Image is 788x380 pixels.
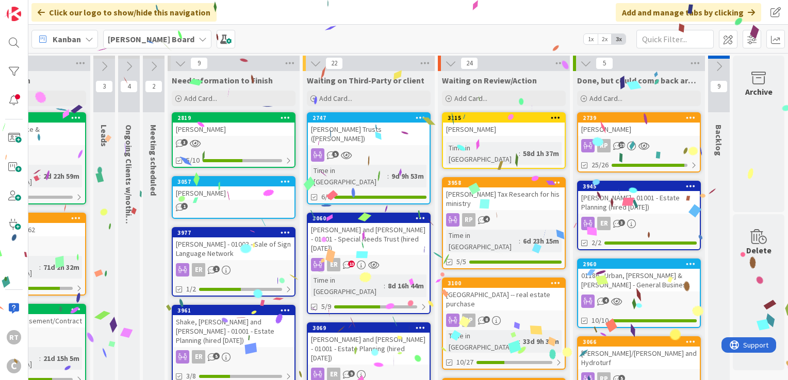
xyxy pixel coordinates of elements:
[483,316,490,323] span: 8
[173,113,294,136] div: 2819[PERSON_NAME]
[99,125,109,147] span: Leads
[149,125,159,196] span: Meeting scheduled
[618,219,625,226] span: 3
[192,263,205,277] div: ER
[173,177,294,200] div: 3057[PERSON_NAME]
[177,307,294,314] div: 3961
[520,235,562,247] div: 6d 23h 15m
[443,187,565,210] div: [PERSON_NAME] Tax Research for his ministry
[443,113,565,123] div: 3115
[446,230,519,252] div: Time in [GEOGRAPHIC_DATA]
[192,350,205,364] div: ER
[598,34,612,44] span: 2x
[710,80,728,93] span: 9
[308,258,430,271] div: ER
[443,314,565,327] div: RP
[95,80,113,93] span: 3
[172,112,295,168] a: 2819[PERSON_NAME]5/10
[308,113,430,145] div: 2747[PERSON_NAME] Trusts ([PERSON_NAME])
[308,323,430,365] div: 3069[PERSON_NAME] and [PERSON_NAME] - 01001 - Estate Planning (hired [DATE])
[443,113,565,136] div: 3115[PERSON_NAME]
[348,370,355,377] span: 9
[173,263,294,277] div: ER
[616,3,761,22] div: Add and manage tabs by clicking
[213,266,220,272] span: 1
[177,178,294,185] div: 3057
[443,178,565,187] div: 3958
[41,353,82,364] div: 21d 15h 5m
[577,258,701,328] a: 296001186 - Urban, [PERSON_NAME] & [PERSON_NAME] - General Business10/10
[348,261,355,267] span: 13
[307,112,431,204] a: 2747[PERSON_NAME] Trusts ([PERSON_NAME])Time in [GEOGRAPHIC_DATA]:9d 9h 53m6/6
[186,284,196,295] span: 1/2
[387,170,389,182] span: :
[53,33,81,45] span: Kanban
[172,227,295,297] a: 3977[PERSON_NAME] - 01003 - Sale of Sign Language NetworkER1/2
[597,139,611,152] div: RP
[39,170,41,182] span: :
[41,262,82,273] div: 71d 2h 32m
[308,214,430,223] div: 3060
[578,139,700,152] div: RP
[442,177,566,269] a: 3958[PERSON_NAME] Tax Research for his ministryRPTime in [GEOGRAPHIC_DATA]:6d 23h 15m5/5
[443,213,565,227] div: RP
[577,181,701,250] a: 3945[PERSON_NAME] - 01001 - Estate Planning (hired [DATE])ER2/2
[120,80,138,93] span: 4
[592,315,609,326] span: 10/10
[181,203,188,210] span: 1
[177,114,294,122] div: 2819
[145,80,162,93] span: 2
[578,337,700,347] div: 3066
[578,113,700,123] div: 2739
[443,123,565,136] div: [PERSON_NAME]
[454,94,487,103] span: Add Card...
[448,179,565,186] div: 3958
[173,306,294,347] div: 3961Shake, [PERSON_NAME] and [PERSON_NAME] - 01001 - Estate Planning (hired [DATE])
[448,280,565,287] div: 3100
[313,114,430,122] div: 2747
[308,323,430,333] div: 3069
[612,34,626,44] span: 3x
[448,114,565,122] div: 3115
[583,114,700,122] div: 2739
[308,123,430,145] div: [PERSON_NAME] Trusts ([PERSON_NAME])
[173,123,294,136] div: [PERSON_NAME]
[584,34,598,44] span: 1x
[592,160,609,170] span: 25/26
[327,258,340,271] div: ER
[592,237,601,248] span: 2/2
[307,75,424,85] span: Waiting on Third-Party or client
[308,214,430,255] div: 3060[PERSON_NAME] and [PERSON_NAME] - 01001 - Special Needs Trust (hired [DATE])
[583,261,700,268] div: 2960
[173,228,294,260] div: 3977[PERSON_NAME] - 01003 - Sale of Sign Language Network
[483,216,490,222] span: 4
[172,75,273,85] span: Need Information to Finish
[456,256,466,267] span: 5/5
[385,280,426,291] div: 8d 16h 44m
[462,314,475,327] div: RP
[446,330,519,353] div: Time in [GEOGRAPHIC_DATA]
[519,235,520,247] span: :
[108,34,194,44] b: [PERSON_NAME] Board
[578,347,700,369] div: [PERSON_NAME]/[PERSON_NAME] and Hydroturf
[461,57,478,70] span: 24
[578,260,700,269] div: 2960
[213,353,220,359] span: 5
[578,182,700,191] div: 3945
[321,192,331,202] span: 6/6
[597,217,611,230] div: ER
[173,306,294,315] div: 3961
[7,359,21,373] div: C
[177,229,294,236] div: 3977
[520,336,562,347] div: 33d 9h 31m
[173,237,294,260] div: [PERSON_NAME] - 01003 - Sale of Sign Language Network
[173,228,294,237] div: 3977
[596,57,613,70] span: 5
[714,125,724,156] span: Backlog
[443,288,565,310] div: [GEOGRAPHIC_DATA] -- real estate purchase
[39,353,41,364] span: :
[325,57,343,70] span: 22
[746,244,771,256] div: Delete
[332,151,339,158] span: 5
[442,112,566,169] a: 3115[PERSON_NAME]Time in [GEOGRAPHIC_DATA]:58d 1h 37m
